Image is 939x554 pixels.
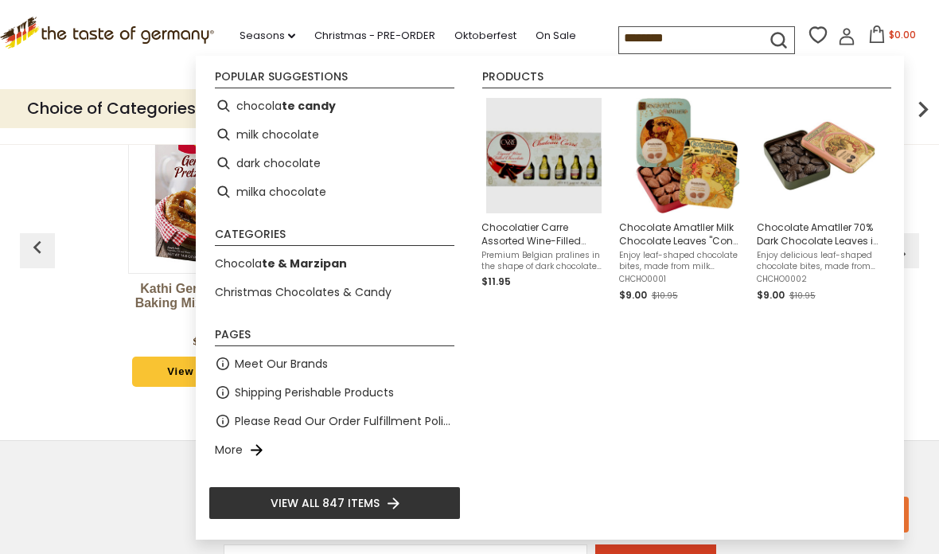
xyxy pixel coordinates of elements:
a: On Sale [536,27,576,45]
li: Categories [215,228,454,246]
span: $9.00 [757,288,785,302]
span: Enjoy delicious leaf-shaped chocolate bites, made from 70% cocoa chocolate. Made using traditiona... [757,250,882,272]
li: Meet Our Brands [208,349,461,378]
span: Enjoy leaf-shaped chocolate bites, made from milk chocolate with caramel cream (con leche). A del... [619,250,744,272]
img: Kathi German Pretzel Baking Mix Kit, 14.6 oz [129,119,280,270]
a: Chocolate Amatller Milk Chocolate Leaves "Con Leche" in Art Deco Gift Tin, 2.1 ozEnjoy leaf-shape... [619,98,744,304]
li: milk chocolate [208,120,461,149]
li: Please Read Our Order Fulfillment Policies [208,407,461,435]
li: chocolate candy [208,92,461,120]
a: Shipping Perishable Products [235,384,394,402]
a: Kathi German Pretzel Baking Mix Kit, 14.6 oz [128,282,281,330]
span: $9.00 [619,288,647,302]
a: Meet Our Brands [235,355,328,373]
span: CHCHO0002 [757,274,882,285]
span: $10.95 [652,290,678,302]
b: te candy [282,97,336,115]
img: next arrow [907,93,939,125]
span: CHCHO0001 [619,274,744,285]
a: Oktoberfest [454,27,516,45]
a: Chocolatier Carre Assorted Wine-Filled ChocolatesChocolatier Carre Assorted Wine-Filled Chocolate... [481,98,606,304]
li: More [208,435,461,464]
a: Seasons [240,27,295,45]
div: Instant Search Results [196,56,904,540]
li: View all 847 items [208,486,461,520]
span: $0.00 [889,28,916,41]
li: Popular suggestions [215,71,454,88]
li: Christmas Chocolates & Candy [208,278,461,306]
span: Chocolate Amatller 70% Dark Chocolate Leaves in Art Deco Gift Tin, 2.1 oz [757,220,882,248]
a: Chocolate & Marzipan [215,255,347,273]
b: te & Marzipan [262,256,347,271]
span: Premium Belgian pralines in the shape of dark chocolate bottles filled with a variety of wine, li... [481,250,606,272]
span: $10.95 [789,290,816,302]
a: View Product [132,357,277,387]
a: Christmas Chocolates & Candy [215,283,392,302]
img: previous arrow [889,241,914,267]
li: Chocolate Amatller 70% Dark Chocolate Leaves in Art Deco Gift Tin, 2.1 oz [750,92,888,310]
span: View all 847 items [271,494,380,512]
a: Chocolate Amatller 70% Dark Chocolate Leaves in Art Deco Gift Tin, 2.1 ozEnjoy delicious leaf-sha... [757,98,882,304]
span: Chocolatier Carre Assorted Wine-Filled Chocolates Gift Set, 7 bottles, 3.03 oz [481,220,606,248]
li: Chocolatier Carre Assorted Wine-Filled Chocolates Gift Set, 7 bottles, 3.03 oz [475,92,613,310]
li: dark chocolate [208,149,461,178]
a: Please Read Our Order Fulfillment Policies [235,412,454,431]
img: previous arrow [25,235,50,260]
li: Chocolate Amatller Milk Chocolate Leaves "Con Leche" in Art Deco Gift Tin, 2.1 oz [613,92,750,310]
li: Pages [215,329,454,346]
a: Christmas - PRE-ORDER [314,27,435,45]
img: Chocolatier Carre Assorted Wine-Filled Chocolates [486,98,602,213]
li: Chocolate & Marzipan [208,249,461,278]
li: Products [482,71,891,88]
li: milka chocolate [208,178,461,206]
span: Chocolate Amatller Milk Chocolate Leaves "Con Leche" in Art Deco Gift Tin, 2.1 oz [619,220,744,248]
div: $6.95 [193,334,216,349]
button: $0.00 [859,25,926,49]
span: $11.95 [481,275,511,288]
li: Shipping Perishable Products [208,378,461,407]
